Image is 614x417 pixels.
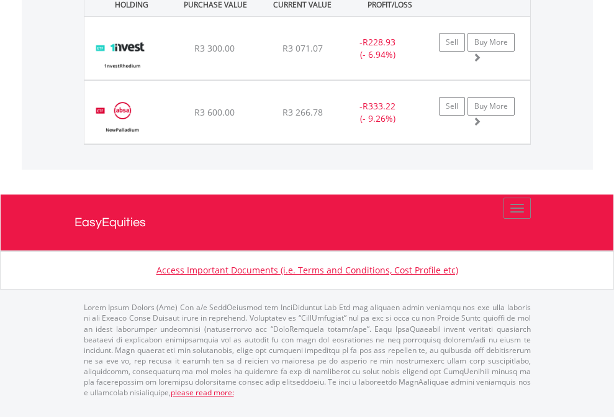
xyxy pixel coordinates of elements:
[282,106,323,118] span: R3 266.78
[467,97,515,116] a: Buy More
[467,33,515,52] a: Buy More
[439,97,465,116] a: Sell
[194,42,235,54] span: R3 300.00
[91,32,153,76] img: EQU.ZA.ETFRHO.png
[194,106,235,118] span: R3 600.00
[363,36,395,48] span: R228.93
[156,264,458,276] a: Access Important Documents (i.e. Terms and Conditions, Cost Profile etc)
[84,302,531,398] p: Lorem Ipsum Dolors (Ame) Con a/e SeddOeiusmod tem InciDiduntut Lab Etd mag aliquaen admin veniamq...
[171,387,234,398] a: please read more:
[439,33,465,52] a: Sell
[91,96,153,140] img: EQU.ZA.NGPLD.png
[363,100,395,112] span: R333.22
[339,100,417,125] div: - (- 9.26%)
[339,36,417,61] div: - (- 6.94%)
[282,42,323,54] span: R3 071.07
[74,195,540,250] a: EasyEquities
